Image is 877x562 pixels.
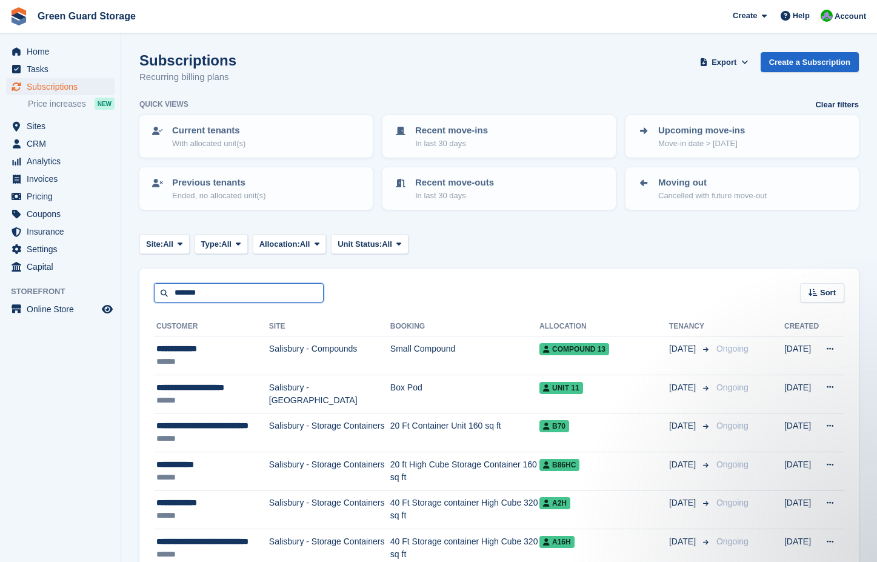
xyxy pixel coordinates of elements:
[669,535,698,548] span: [DATE]
[669,458,698,471] span: [DATE]
[269,375,390,413] td: Salisbury - [GEOGRAPHIC_DATA]
[716,344,749,353] span: Ongoing
[100,302,115,316] a: Preview store
[539,317,669,336] th: Allocation
[716,460,749,469] span: Ongoing
[27,43,99,60] span: Home
[784,336,819,375] td: [DATE]
[33,6,141,26] a: Green Guard Storage
[384,116,615,156] a: Recent move-ins In last 30 days
[28,98,86,110] span: Price increases
[627,116,858,156] a: Upcoming move-ins Move-in date > [DATE]
[815,99,859,111] a: Clear filters
[172,190,266,202] p: Ended, no allocated unit(s)
[141,116,372,156] a: Current tenants With allocated unit(s)
[6,170,115,187] a: menu
[6,43,115,60] a: menu
[382,238,392,250] span: All
[716,421,749,430] span: Ongoing
[793,10,810,22] span: Help
[6,118,115,135] a: menu
[390,413,539,452] td: 20 Ft Container Unit 160 sq ft
[669,420,698,432] span: [DATE]
[761,52,859,72] a: Create a Subscription
[784,413,819,452] td: [DATE]
[11,286,121,298] span: Storefront
[172,176,266,190] p: Previous tenants
[658,138,745,150] p: Move-in date > [DATE]
[539,536,575,548] span: A16H
[6,258,115,275] a: menu
[390,490,539,529] td: 40 Ft Storage container High Cube 320 sq ft
[6,188,115,205] a: menu
[6,78,115,95] a: menu
[658,190,767,202] p: Cancelled with future move-out
[269,452,390,490] td: Salisbury - Storage Containers
[201,238,222,250] span: Type:
[139,99,188,110] h6: Quick views
[658,176,767,190] p: Moving out
[415,138,488,150] p: In last 30 days
[259,238,300,250] span: Allocation:
[6,135,115,152] a: menu
[716,498,749,507] span: Ongoing
[6,241,115,258] a: menu
[784,490,819,529] td: [DATE]
[139,234,190,254] button: Site: All
[27,78,99,95] span: Subscriptions
[338,238,382,250] span: Unit Status:
[784,375,819,413] td: [DATE]
[539,420,569,432] span: B70
[669,317,712,336] th: Tenancy
[27,135,99,152] span: CRM
[415,124,488,138] p: Recent move-ins
[539,382,583,394] span: Unit 11
[269,490,390,529] td: Salisbury - Storage Containers
[716,537,749,546] span: Ongoing
[712,56,736,69] span: Export
[669,381,698,394] span: [DATE]
[139,52,236,69] h1: Subscriptions
[27,153,99,170] span: Analytics
[6,206,115,222] a: menu
[539,343,609,355] span: Compound 13
[415,176,494,190] p: Recent move-outs
[27,118,99,135] span: Sites
[28,97,115,110] a: Price increases NEW
[300,238,310,250] span: All
[27,170,99,187] span: Invoices
[384,169,615,209] a: Recent move-outs In last 30 days
[627,169,858,209] a: Moving out Cancelled with future move-out
[27,223,99,240] span: Insurance
[658,124,745,138] p: Upcoming move-ins
[146,238,163,250] span: Site:
[6,61,115,78] a: menu
[195,234,248,254] button: Type: All
[6,301,115,318] a: menu
[716,383,749,392] span: Ongoing
[27,241,99,258] span: Settings
[698,52,751,72] button: Export
[6,153,115,170] a: menu
[733,10,757,22] span: Create
[172,124,245,138] p: Current tenants
[784,317,819,336] th: Created
[269,413,390,452] td: Salisbury - Storage Containers
[539,497,570,509] span: A2H
[331,234,408,254] button: Unit Status: All
[154,317,269,336] th: Customer
[27,301,99,318] span: Online Store
[163,238,173,250] span: All
[539,459,579,471] span: B86HC
[415,190,494,202] p: In last 30 days
[669,497,698,509] span: [DATE]
[669,343,698,355] span: [DATE]
[390,375,539,413] td: Box Pod
[269,336,390,375] td: Salisbury - Compounds
[820,287,836,299] span: Sort
[27,206,99,222] span: Coupons
[27,61,99,78] span: Tasks
[139,70,236,84] p: Recurring billing plans
[27,188,99,205] span: Pricing
[821,10,833,22] img: Jonathan Bailey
